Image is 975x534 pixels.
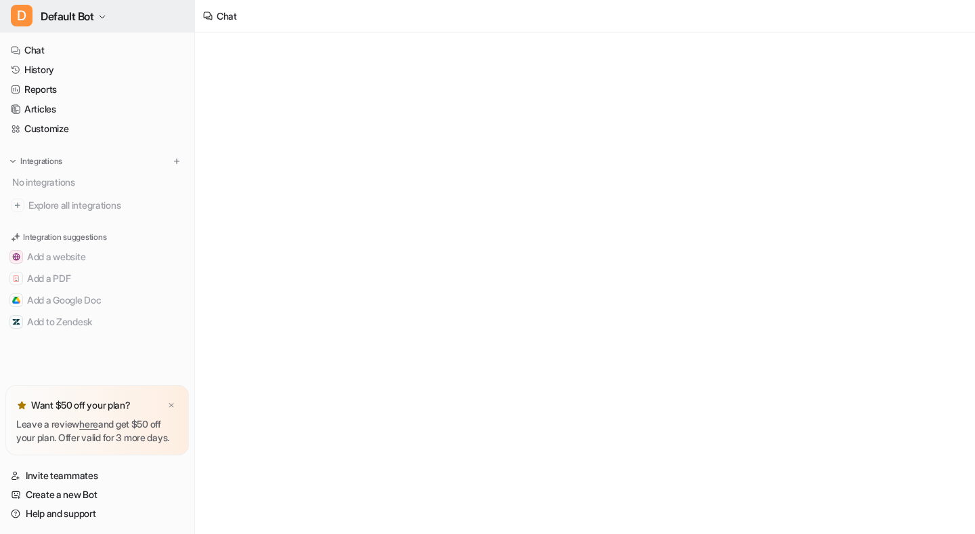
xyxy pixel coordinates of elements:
[5,119,189,138] a: Customize
[12,274,20,283] img: Add a PDF
[167,401,175,410] img: x
[20,156,62,167] p: Integrations
[172,157,181,166] img: menu_add.svg
[12,253,20,261] img: Add a website
[5,504,189,523] a: Help and support
[11,199,24,212] img: explore all integrations
[5,246,189,268] button: Add a websiteAdd a website
[79,418,98,430] a: here
[5,196,189,215] a: Explore all integrations
[5,466,189,485] a: Invite teammates
[5,60,189,79] a: History
[5,268,189,289] button: Add a PDFAdd a PDF
[5,80,189,99] a: Reports
[16,400,27,411] img: star
[5,311,189,333] button: Add to ZendeskAdd to Zendesk
[5,41,189,60] a: Chat
[5,485,189,504] a: Create a new Bot
[5,289,189,311] button: Add a Google DocAdd a Google Doc
[11,5,32,26] span: D
[31,398,131,412] p: Want $50 off your plan?
[23,231,106,243] p: Integration suggestions
[8,171,189,193] div: No integrations
[217,9,237,23] div: Chat
[16,417,178,445] p: Leave a review and get $50 off your plan. Offer valid for 3 more days.
[5,155,66,168] button: Integrations
[5,100,189,119] a: Articles
[41,7,94,26] span: Default Bot
[28,194,183,216] span: Explore all integrations
[12,318,20,326] img: Add to Zendesk
[12,296,20,304] img: Add a Google Doc
[8,157,18,166] img: expand menu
